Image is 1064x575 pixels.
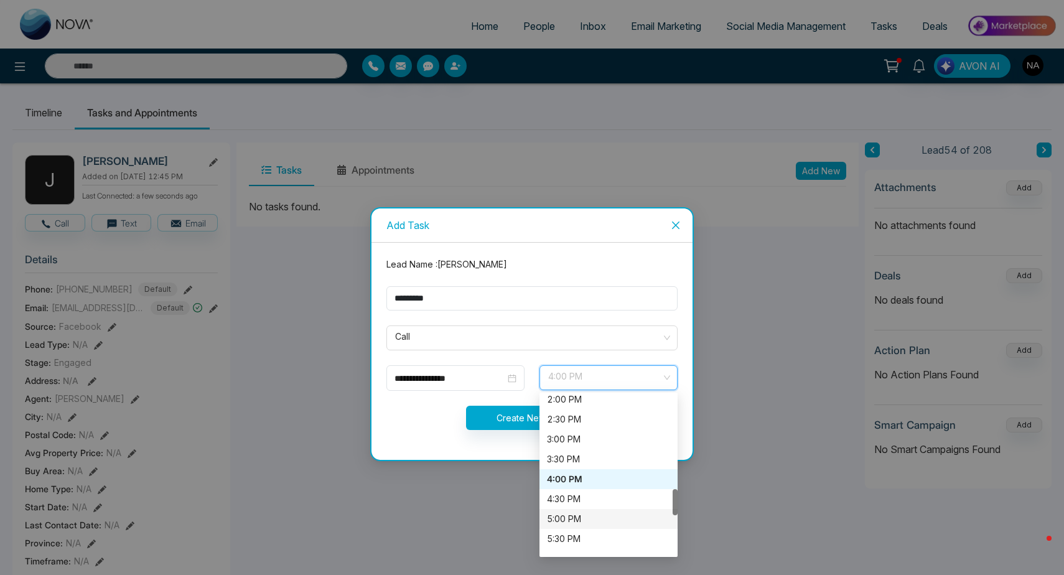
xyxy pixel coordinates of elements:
div: 4:30 PM [539,489,678,509]
div: 3:30 PM [547,452,670,466]
iframe: Intercom live chat [1022,533,1052,563]
div: Lead Name : [PERSON_NAME] [379,258,685,271]
div: 5:00 PM [547,512,670,526]
div: 5:30 PM [547,532,670,546]
div: 2:00 PM [547,393,670,406]
span: Call [395,327,669,348]
div: 4:30 PM [547,492,670,506]
div: 3:00 PM [539,429,678,449]
div: 2:00 PM [539,390,678,409]
div: 6:00 PM [547,552,670,566]
div: 2:30 PM [539,409,678,429]
div: Add Task [386,218,678,232]
div: 3:00 PM [547,432,670,446]
span: 4:00 PM [548,367,669,388]
div: 5:00 PM [539,509,678,529]
span: close [671,220,681,230]
div: 4:00 PM [539,469,678,489]
button: Close [659,208,693,242]
div: 6:00 PM [539,549,678,569]
div: 5:30 PM [539,529,678,549]
div: 2:30 PM [547,413,670,426]
div: 4:00 PM [547,472,670,486]
button: Create New Task [466,406,599,430]
div: 3:30 PM [539,449,678,469]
